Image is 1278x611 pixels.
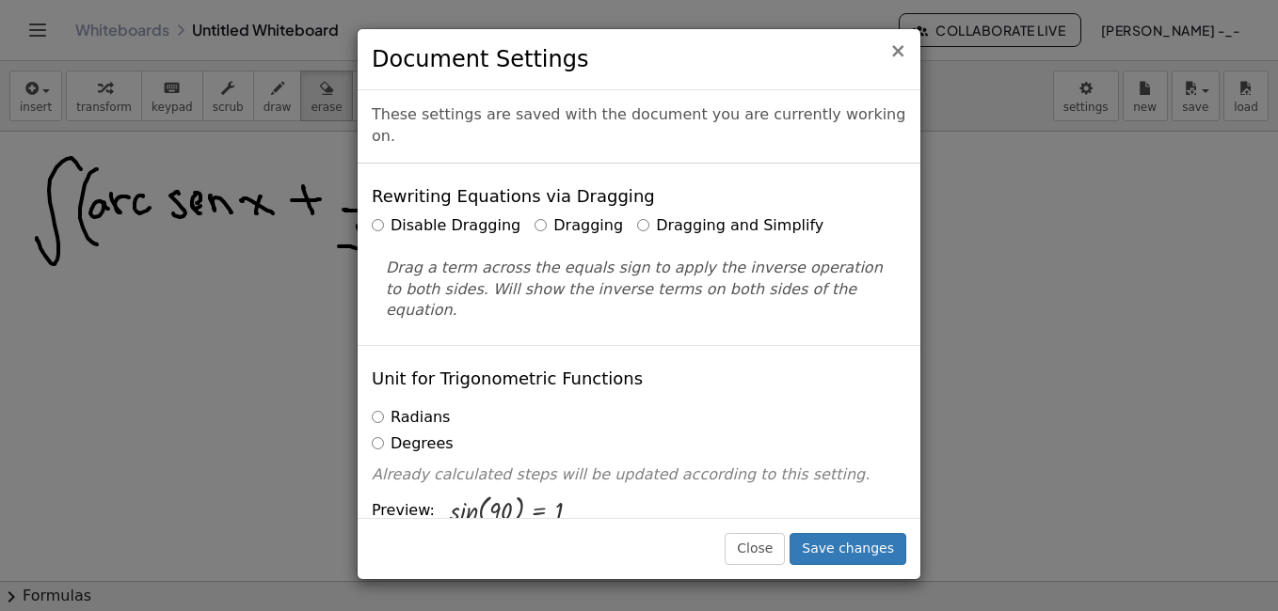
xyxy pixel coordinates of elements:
span: Preview: [372,500,435,522]
label: Dragging [535,215,623,237]
input: Degrees [372,437,384,449]
span: × [889,39,906,62]
input: Dragging and Simplify [637,219,649,231]
label: Disable Dragging [372,215,520,237]
label: Radians [372,407,450,429]
button: Close [889,41,906,61]
input: Dragging [535,219,547,231]
input: Disable Dragging [372,219,384,231]
h4: Unit for Trigonometric Functions [372,369,643,388]
h3: Document Settings [372,43,906,75]
button: Close [725,533,785,565]
label: Degrees [372,433,454,455]
input: Radians [372,411,384,423]
label: Dragging and Simplify [637,215,823,237]
p: Already calculated steps will be updated according to this setting. [372,464,906,486]
h4: Rewriting Equations via Dragging [372,187,655,206]
button: Save changes [790,533,906,565]
p: Drag a term across the equals sign to apply the inverse operation to both sides. Will show the in... [386,258,892,322]
div: These settings are saved with the document you are currently working on. [358,90,920,164]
